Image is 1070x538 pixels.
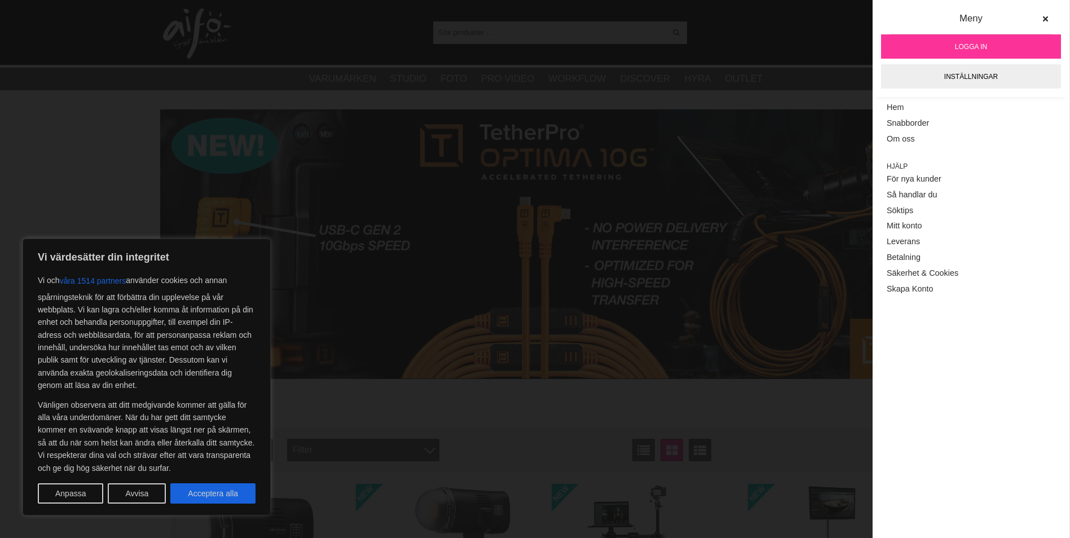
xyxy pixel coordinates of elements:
[23,239,271,515] div: Vi värdesätter din integritet
[481,72,534,86] a: Pro Video
[632,439,655,461] a: Listvisning
[38,271,256,392] p: Vi och använder cookies och annan spårningsteknik för att förbättra din upplevelse på vår webbpla...
[887,234,1055,250] a: Leverans
[887,131,1055,147] a: Om oss
[881,64,1061,89] a: Inställningar
[160,109,910,379] img: Annons:001 banner-header-tpoptima1390x500.jpg
[887,218,1055,234] a: Mitt konto
[887,116,1055,131] a: Snabborder
[60,271,126,291] button: våra 1514 partners
[38,399,256,474] p: Vänligen observera att ditt medgivande kommer att gälla för alla våra underdomäner. När du har ge...
[887,266,1055,281] a: Säkerhet & Cookies
[38,250,256,264] p: Vi värdesätter din integritet
[887,281,1055,297] a: Skapa Konto
[881,34,1061,59] a: Logga in
[887,171,1055,187] a: För nya kunder
[390,72,426,86] a: Studio
[309,72,376,86] a: Varumärken
[433,24,666,41] input: Sök produkter ...
[108,483,166,504] button: Avvisa
[689,439,711,461] a: Utökad listvisning
[887,187,1055,203] a: Så handlar du
[287,439,439,461] div: Filter
[890,11,1053,34] div: Meny
[887,202,1055,218] a: Söktips
[170,483,256,504] button: Acceptera alla
[887,100,1055,116] a: Hem
[887,250,1055,266] a: Betalning
[38,483,103,504] button: Anpassa
[548,72,606,86] a: Workflow
[661,439,683,461] a: Fönstervisning
[620,72,670,86] a: Discover
[441,72,467,86] a: Foto
[684,72,711,86] a: Hyra
[163,8,231,59] img: logo.png
[955,42,987,52] span: Logga in
[725,72,763,86] a: Outlet
[887,161,1055,171] span: Hjälp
